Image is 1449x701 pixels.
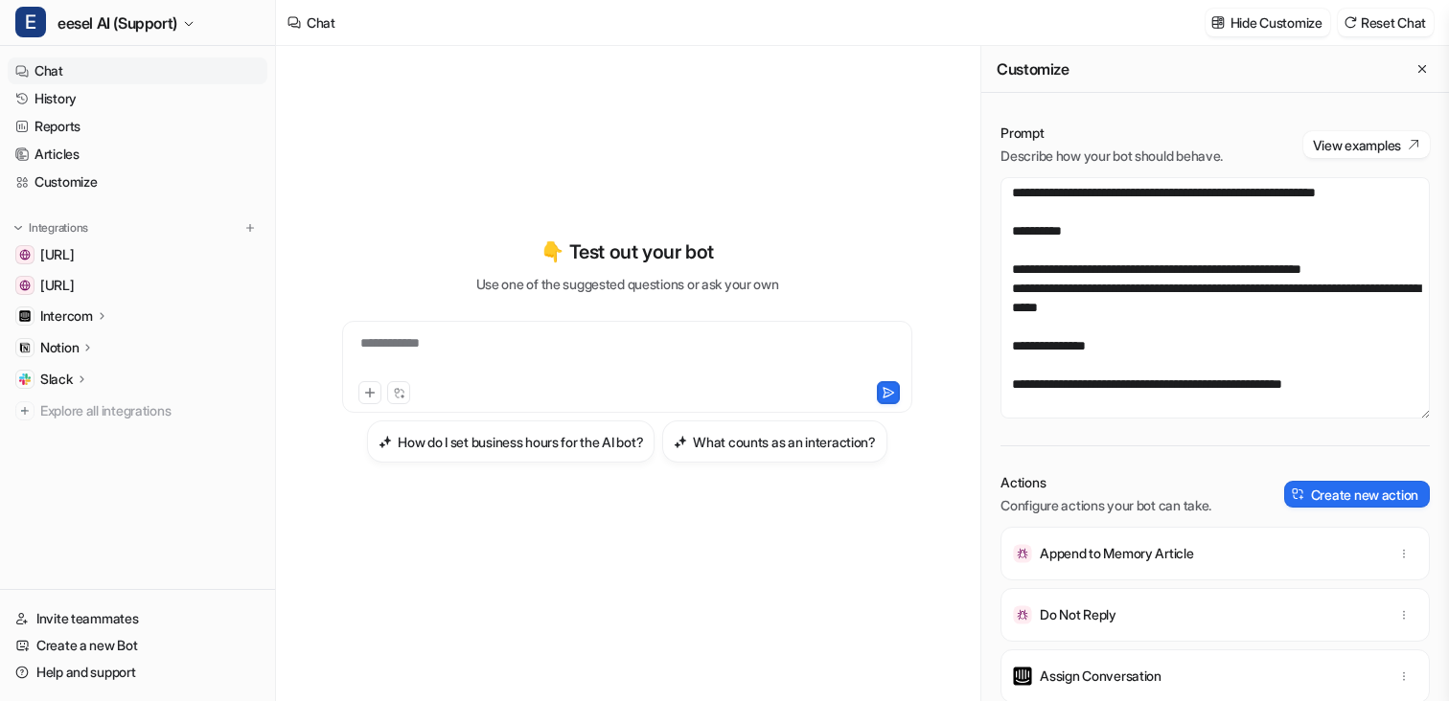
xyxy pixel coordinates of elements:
img: create-action-icon.svg [1292,487,1305,501]
p: Integrations [29,220,88,236]
a: www.eesel.ai[URL] [8,272,267,299]
p: Intercom [40,306,93,326]
img: Slack [19,373,31,385]
p: Do Not Reply [1040,605,1116,624]
p: Assign Conversation [1040,667,1161,686]
div: Chat [307,12,335,33]
img: www.eesel.ai [19,280,31,291]
button: Integrations [8,218,94,237]
button: Hide Customize [1206,9,1330,36]
img: Intercom [19,310,31,322]
span: [URL] [40,276,75,295]
h3: How do I set business hours for the AI bot? [398,432,643,452]
a: Customize [8,169,267,195]
h3: What counts as an interaction? [693,432,876,452]
button: How do I set business hours for the AI bot?How do I set business hours for the AI bot? [367,420,655,463]
button: Close flyout [1411,57,1434,80]
img: expand menu [11,221,25,235]
button: View examples [1303,131,1430,158]
button: What counts as an interaction?What counts as an interaction? [662,420,887,463]
p: Configure actions your bot can take. [1000,496,1211,515]
h2: Customize [997,59,1069,79]
img: customize [1211,15,1225,30]
img: menu_add.svg [243,221,257,235]
span: E [15,7,46,37]
p: Actions [1000,473,1211,492]
a: History [8,85,267,112]
a: Create a new Bot [8,632,267,659]
p: Slack [40,370,73,389]
button: Reset Chat [1338,9,1434,36]
span: [URL] [40,245,75,264]
img: reset [1344,15,1357,30]
a: Help and support [8,659,267,686]
img: docs.eesel.ai [19,249,31,260]
p: Append to Memory Article [1040,544,1193,563]
img: Do Not Reply icon [1013,605,1032,624]
p: Hide Customize [1230,12,1322,33]
img: How do I set business hours for the AI bot? [379,435,392,449]
img: What counts as an interaction? [674,435,687,449]
p: Prompt [1000,124,1223,143]
p: Use one of the suggested questions or ask your own [476,274,779,294]
a: Articles [8,141,267,168]
a: Invite teammates [8,605,267,632]
p: Describe how your bot should behave. [1000,147,1223,166]
img: Assign Conversation icon [1013,667,1032,686]
p: 👇 Test out your bot [540,237,713,266]
p: Notion [40,338,79,357]
a: Explore all integrations [8,397,267,424]
a: docs.eesel.ai[URL] [8,241,267,268]
img: Notion [19,342,31,353]
img: Append to Memory Article icon [1013,544,1032,563]
span: Explore all integrations [40,396,260,426]
button: Create new action [1284,481,1430,508]
a: Chat [8,57,267,84]
img: explore all integrations [15,401,34,420]
a: Reports [8,113,267,140]
span: eesel AI (Support) [57,10,177,36]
